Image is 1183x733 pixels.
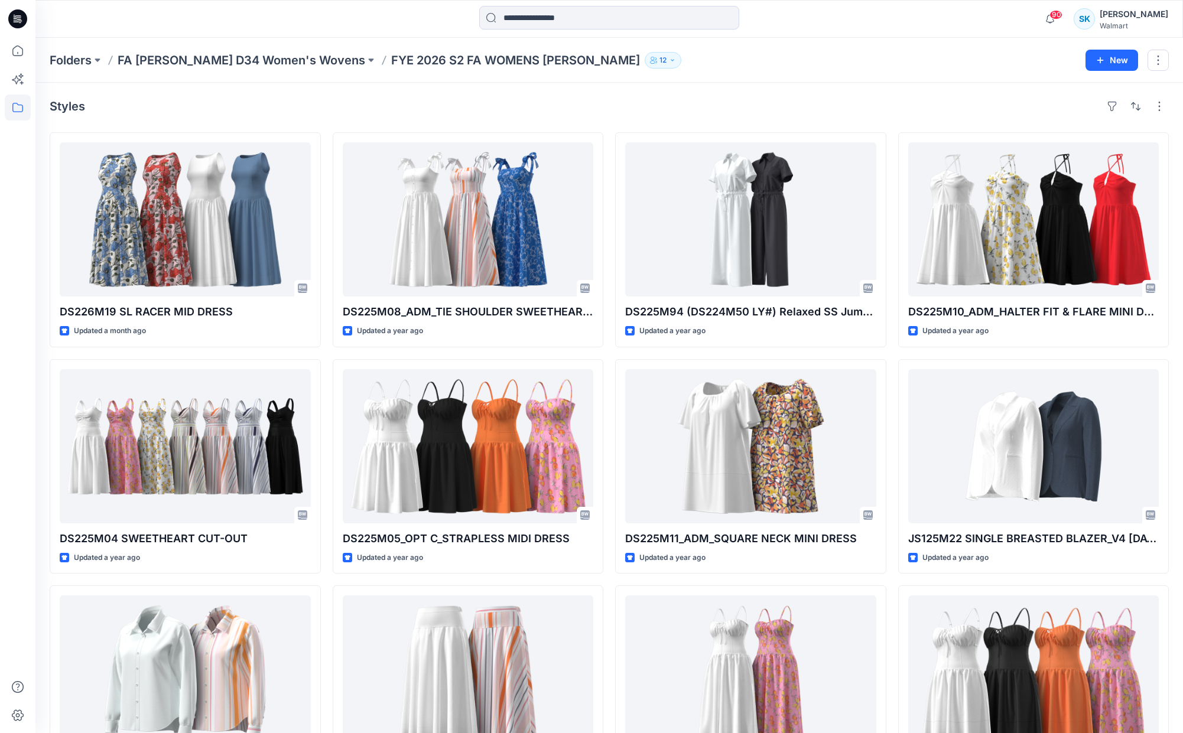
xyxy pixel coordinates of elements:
a: Folders [50,52,92,69]
p: Updated a year ago [639,325,706,337]
a: DS225M04 SWEETHEART CUT-OUT [60,369,311,523]
p: DS225M11_ADM_SQUARE NECK MINI DRESS [625,530,876,547]
p: Updated a year ago [74,552,140,564]
p: FYE 2026 S2 FA WOMENS [PERSON_NAME] [391,52,640,69]
p: Updated a year ago [922,325,989,337]
a: DS225M94 (DS224M50 LY#) Relaxed SS Jumpsuit_COLORED 5-22-24 [625,142,876,297]
p: DS225M94 (DS224M50 LY#) Relaxed SS Jumpsuit_COLORED [DATE] [625,304,876,320]
a: DS225M10_ADM_HALTER FIT & FLARE MINI DRESS [908,142,1159,297]
p: Updated a year ago [357,325,423,337]
p: DS225M10_ADM_HALTER FIT & FLARE MINI DRESS [908,304,1159,320]
a: DS225M08_ADM_TIE SHOULDER SWEETHEART MIDI DRESS_09.09 [343,142,594,297]
p: DS225M04 SWEETHEART CUT-OUT [60,530,311,547]
div: SK [1074,8,1095,30]
p: Updated a month ago [74,325,146,337]
a: DS225M05_OPT C_STRAPLESS MIDI DRESS [343,369,594,523]
a: JS125M22 SINGLE BREASTED BLAZER_V4 7-22-24 [908,369,1159,523]
p: DS226M19 SL RACER MID DRESS [60,304,311,320]
p: Updated a year ago [922,552,989,564]
p: 12 [659,54,667,67]
button: 12 [645,52,681,69]
p: DS225M05_OPT C_STRAPLESS MIDI DRESS [343,530,594,547]
p: Updated a year ago [639,552,706,564]
div: [PERSON_NAME] [1100,7,1168,21]
a: DS225M11_ADM_SQUARE NECK MINI DRESS [625,369,876,523]
p: JS125M22 SINGLE BREASTED BLAZER_V4 [DATE] [908,530,1159,547]
button: New [1085,50,1138,71]
a: DS226M19 SL RACER MID DRESS [60,142,311,297]
p: DS225M08_ADM_TIE SHOULDER SWEETHEART MIDI DRESS_09.09 [343,304,594,320]
p: Updated a year ago [357,552,423,564]
span: 90 [1049,10,1062,19]
div: Walmart [1100,21,1168,30]
h4: Styles [50,99,85,113]
a: FA [PERSON_NAME] D34 Women's Wovens [118,52,365,69]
